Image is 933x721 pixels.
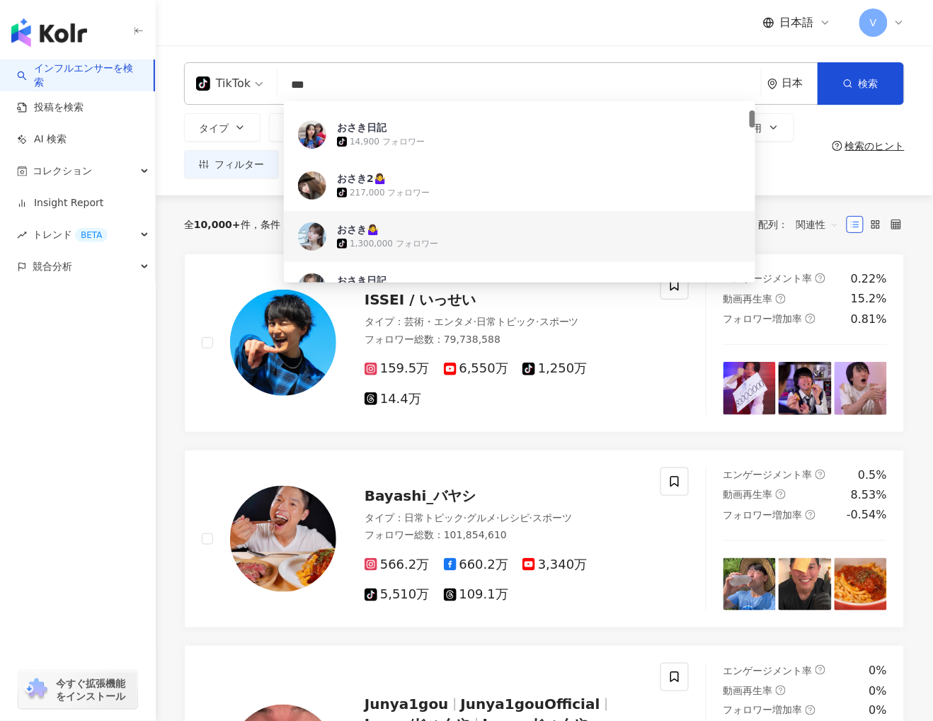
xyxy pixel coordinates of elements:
div: 0.81% [851,312,887,327]
span: 条件 ： [251,219,290,230]
span: レシピ [500,512,530,523]
span: 動画再生率 [723,293,773,305]
span: V [870,15,877,30]
span: · [464,512,466,523]
div: 検索のヒント [845,140,905,152]
span: question-circle [806,314,815,324]
span: Bayashi_バヤシ [365,487,476,504]
div: フォロワー総数 ： 101,854,610 [365,528,643,543]
img: logo [11,18,87,47]
span: · [536,316,539,327]
div: おさき日記 [337,120,387,135]
img: KOL Avatar [298,222,326,251]
span: フィルター [214,159,264,170]
span: 566.2万 [365,557,430,572]
img: KOL Avatar [298,273,326,302]
span: 109.1万 [444,587,509,602]
img: post-image [779,558,831,611]
img: post-image [723,362,776,414]
span: 競合分析 [33,251,72,283]
span: コレクション [33,155,92,187]
div: 0% [869,703,887,719]
span: タイプ [199,123,229,134]
div: 0% [869,663,887,679]
img: post-image [779,362,831,414]
span: question-circle [815,470,825,479]
span: 芸術・エンタメ [404,316,474,327]
div: 日本 [782,77,818,89]
div: おさき日記 [337,273,387,288]
span: 6,550万 [444,361,509,376]
img: post-image [835,558,887,611]
span: 660.2万 [444,557,509,572]
div: 全 件 [184,219,251,230]
div: 8.53% [851,487,887,503]
span: · [474,316,476,327]
span: 動画再生率 [723,489,773,500]
img: post-image [723,558,776,611]
img: KOL Avatar [230,290,336,396]
div: 14,900 フォロワー [350,136,425,148]
span: question-circle [806,510,815,520]
span: question-circle [815,273,825,283]
span: question-circle [832,141,842,151]
span: エンゲージメント率 [723,469,813,480]
div: おさき2🤷‍♀️ [337,171,386,186]
div: おさき🤷‍♀️ [337,222,379,237]
div: 0.22% [851,271,887,287]
span: スポーツ [539,316,579,327]
span: 5,510万 [365,587,430,602]
a: KOL AvatarISSEI / いっせいタイプ：芸術・エンタメ·日常トピック·スポーツフォロワー総数：79,738,588159.5万6,550万1,250万14.4万エンゲージメント率qu... [184,254,905,433]
a: searchインフルエンサーを検索 [17,62,142,89]
a: KOL AvatarBayashi_バヤシタイプ：日常トピック·グルメ·レシピ·スポーツフォロワー総数：101,854,610566.2万660.2万3,340万5,510万109.1万エンゲー... [184,450,905,629]
span: environment [767,79,778,89]
span: 日常トピック [404,512,464,523]
span: 今すぐ拡張機能をインストール [56,677,133,703]
div: 217,000 フォロワー [350,187,430,199]
span: question-circle [776,294,786,304]
span: question-circle [776,686,786,696]
span: question-circle [815,665,825,675]
span: 14.4万 [365,392,421,407]
img: KOL Avatar [298,120,326,149]
span: question-circle [806,705,815,715]
span: エンゲージメント率 [723,273,813,284]
button: フィルター [184,150,279,178]
button: タイプ [184,113,261,142]
button: 性別 [269,113,336,142]
a: AI 検索 [17,132,67,147]
span: · [530,512,532,523]
span: フォロワー増加率 [723,509,803,521]
span: トレンド [33,219,108,251]
a: Insight Report [17,196,103,210]
div: タイプ ： [365,511,643,526]
span: フォロワー増加率 [723,313,803,324]
div: 15.2% [851,291,887,307]
div: BETA [75,228,108,242]
span: Junya1gou [365,696,449,713]
span: 関連性 [796,213,839,236]
span: 159.5万 [365,361,430,376]
div: TikTok [196,72,251,95]
span: 日常トピック [476,316,536,327]
span: ISSEI / いっせい [365,291,476,308]
span: 10,000+ [194,219,241,230]
div: 1,300,000 フォロワー [350,238,438,250]
a: 投稿を検索 [17,101,84,115]
div: -0.54% [847,507,887,523]
a: chrome extension今すぐ拡張機能をインストール [18,671,137,709]
img: post-image [835,362,887,414]
span: 検索 [859,78,878,89]
span: question-circle [776,489,786,499]
span: 1,250万 [522,361,588,376]
span: エンゲージメント率 [723,665,813,676]
div: フォロワー総数 ： 79,738,588 [365,333,643,347]
div: 0.5% [858,467,887,483]
span: rise [17,230,27,240]
span: · [496,512,499,523]
div: 0% [869,683,887,699]
img: chrome extension [23,679,50,701]
img: KOL Avatar [230,486,336,592]
div: 配列： [759,213,847,236]
span: 動画再生率 [723,685,773,696]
